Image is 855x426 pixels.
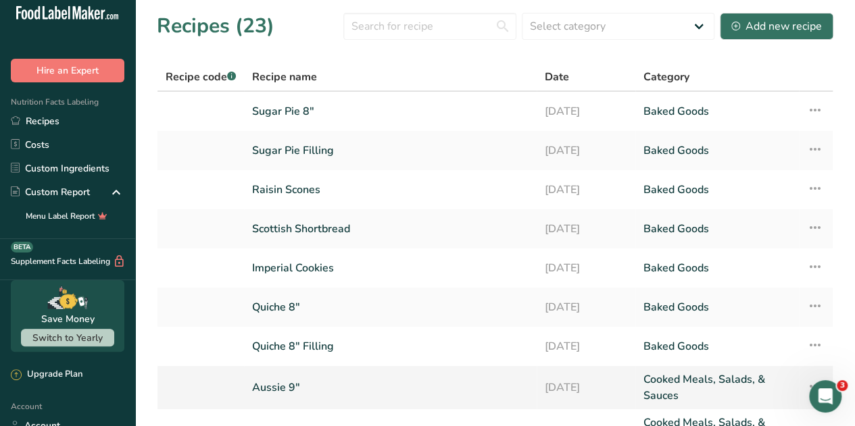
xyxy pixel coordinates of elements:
[809,380,841,412] iframe: Intercom live chat
[11,59,124,82] button: Hire an Expert
[252,97,529,126] a: Sugar Pie 8"
[166,70,236,84] span: Recipe code
[643,176,791,204] a: Baked Goods
[643,97,791,126] a: Baked Goods
[720,13,833,40] button: Add new recipe
[545,69,569,85] span: Date
[252,371,529,404] a: Aussie 9"
[252,332,529,361] a: Quiche 8" Filling
[157,11,274,41] h1: Recipes (23)
[32,331,103,344] span: Switch to Yearly
[545,215,627,243] a: [DATE]
[252,69,317,85] span: Recipe name
[545,371,627,404] a: [DATE]
[643,69,689,85] span: Category
[545,97,627,126] a: [DATE]
[643,371,791,404] a: Cooked Meals, Salads, & Sauces
[731,18,822,34] div: Add new recipe
[643,293,791,321] a: Baked Goods
[643,136,791,165] a: Baked Goods
[252,293,529,321] a: Quiche 8"
[643,215,791,243] a: Baked Goods
[545,254,627,282] a: [DATE]
[545,293,627,321] a: [DATE]
[837,380,848,391] span: 3
[252,176,529,204] a: Raisin Scones
[545,136,627,165] a: [DATE]
[41,312,95,326] div: Save Money
[252,254,529,282] a: Imperial Cookies
[252,136,529,165] a: Sugar Pie Filling
[343,13,516,40] input: Search for recipe
[21,329,114,346] button: Switch to Yearly
[545,176,627,204] a: [DATE]
[545,332,627,361] a: [DATE]
[11,242,33,252] div: BETA
[643,254,791,282] a: Baked Goods
[252,215,529,243] a: Scottish Shortbread
[11,185,90,199] div: Custom Report
[11,368,82,381] div: Upgrade Plan
[643,332,791,361] a: Baked Goods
